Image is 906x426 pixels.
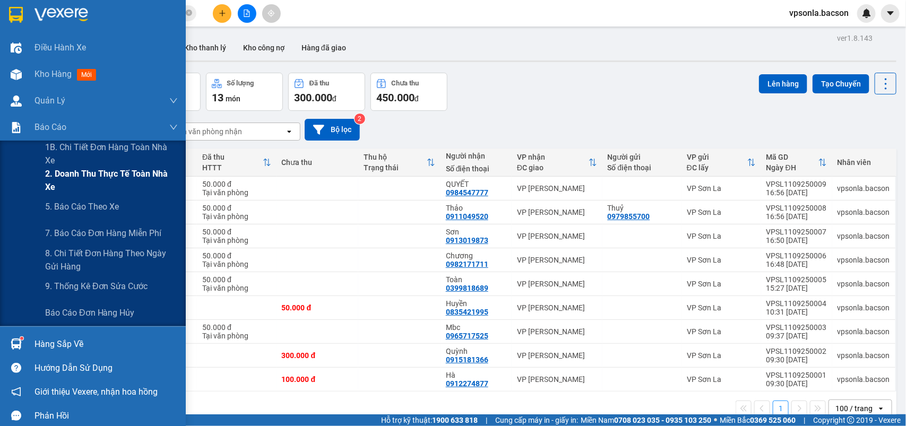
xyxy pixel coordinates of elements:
div: vpsonla.bacson [838,327,890,336]
div: Tại văn phòng [202,284,271,292]
div: Thuỷ [608,204,676,212]
div: Chưa thu [282,158,353,167]
span: Kho hàng [34,69,72,79]
span: mới [77,69,96,81]
span: 5. Báo cáo theo xe [45,200,119,213]
div: ĐC giao [517,163,588,172]
div: VPSL1109250008 [766,204,827,212]
span: Báo cáo đơn hàng hủy [45,306,135,319]
img: icon-new-feature [862,8,872,18]
div: Người nhận [446,152,506,160]
div: 10:31 [DATE] [766,308,827,316]
div: 50.000 đ [202,251,271,260]
span: | [486,414,487,426]
div: Phản hồi [34,408,178,424]
div: Tại văn phòng [202,260,271,268]
div: 0979855700 [608,212,650,221]
span: Hỗ trợ kỹ thuật: [381,414,478,426]
th: Toggle SortBy [681,149,761,177]
div: 100 / trang [835,403,873,414]
div: QUYẾT [446,180,506,188]
div: vpsonla.bacson [838,256,890,264]
div: VP [PERSON_NAME] [517,280,597,288]
span: Giới thiệu Vexere, nhận hoa hồng [34,385,158,398]
span: 9. Thống kê đơn sửa cước [45,280,148,293]
div: Đã thu [202,153,262,161]
div: VP [PERSON_NAME] [517,256,597,264]
div: Mã GD [766,153,818,161]
button: caret-down [881,4,900,23]
button: Chưa thu450.000đ [370,73,447,111]
div: VP Sơn La [687,303,756,312]
th: Toggle SortBy [358,149,441,177]
div: Tại văn phòng [202,236,271,245]
div: Hà [446,371,506,379]
div: 50.000 đ [202,228,271,236]
span: plus [219,10,226,17]
div: 16:48 [DATE] [766,260,827,268]
span: question-circle [11,363,21,373]
div: Ngày ĐH [766,163,818,172]
span: aim [268,10,275,17]
span: Điều hành xe [34,41,86,54]
div: VP [PERSON_NAME] [517,303,597,312]
div: VP [PERSON_NAME] [517,232,597,240]
div: VP [PERSON_NAME] [517,375,597,384]
th: Toggle SortBy [197,149,276,177]
b: GỬI : VP Sơn La [13,77,115,94]
div: VP Sơn La [687,256,756,264]
span: 7. Báo cáo đơn hàng miễn phí [45,227,162,240]
div: 50.000 đ [282,303,353,312]
div: vpsonla.bacson [838,232,890,240]
div: VP [PERSON_NAME] [517,327,597,336]
div: vpsonla.bacson [838,280,890,288]
svg: open [877,404,885,413]
img: warehouse-icon [11,95,22,107]
div: VPSL1109250003 [766,323,827,332]
span: caret-down [886,8,895,18]
span: notification [11,387,21,397]
div: VPSL1109250009 [766,180,827,188]
span: close-circle [186,8,192,19]
div: Trạng thái [364,163,427,172]
span: Miền Nam [581,414,711,426]
div: VP Sơn La [687,184,756,193]
span: message [11,411,21,421]
div: Tại văn phòng [202,188,271,197]
span: đ [415,94,419,103]
div: 50.000 đ [202,323,271,332]
div: VP Sơn La [687,351,756,360]
button: aim [262,4,281,23]
div: 0835421995 [446,308,488,316]
div: 15:27 [DATE] [766,284,827,292]
div: ver 1.8.143 [837,32,873,44]
button: file-add [238,4,256,23]
button: Đã thu300.000đ [288,73,365,111]
div: 100.000 đ [282,375,353,384]
div: Người gửi [608,153,676,161]
div: Toàn [446,275,506,284]
img: warehouse-icon [11,338,22,350]
th: Toggle SortBy [761,149,832,177]
span: vpsonla.bacson [781,6,857,20]
th: Toggle SortBy [512,149,602,177]
div: VPSL1109250001 [766,371,827,379]
span: down [169,123,178,132]
sup: 2 [355,114,365,124]
div: 0399818689 [446,284,488,292]
div: Thảo [446,204,506,212]
strong: 0369 525 060 [750,416,796,424]
div: VPSL1109250007 [766,228,827,236]
span: Miền Bắc [720,414,796,426]
div: 50.000 đ [202,180,271,188]
span: món [226,94,240,103]
span: down [169,97,178,105]
div: vpsonla.bacson [838,208,890,216]
div: 16:50 [DATE] [766,236,827,245]
button: Số lượng13món [206,73,283,111]
div: 300.000 đ [282,351,353,360]
span: 300.000 [294,91,332,104]
div: Số điện thoại [608,163,676,172]
div: 0982171711 [446,260,488,268]
div: VP Sơn La [687,208,756,216]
